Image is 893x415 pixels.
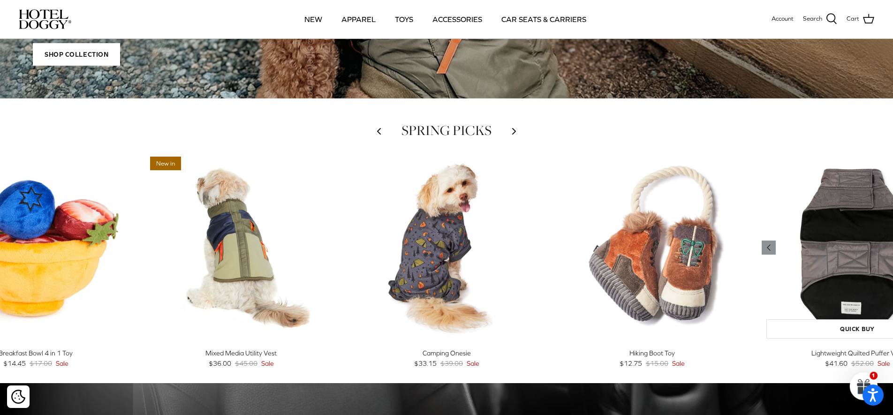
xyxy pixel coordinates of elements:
span: $14.45 [3,358,26,369]
div: Mixed Media Utility Vest [145,348,337,358]
div: Hiking Boot Toy [556,348,748,358]
span: Search [803,14,822,24]
div: Primary navigation [139,3,751,35]
span: $15.00 [646,358,668,369]
div: Cookie policy [7,385,30,408]
span: New in [150,157,181,170]
span: $39.00 [440,358,463,369]
a: Account [772,14,794,24]
span: $41.60 [825,358,848,369]
span: 20% off [766,157,800,170]
span: $33.15 [414,358,437,369]
button: Cookie policy [10,389,26,405]
span: Sale [878,358,890,369]
span: Sale [672,358,685,369]
a: Previous [762,241,776,255]
div: Camping Onesie [351,348,542,358]
a: ACCESSORIES [424,3,491,35]
a: Hiking Boot Toy $12.75 $15.00 Sale [556,348,748,369]
a: Cart [847,13,874,25]
a: Search [803,13,837,25]
span: $12.75 [620,358,642,369]
a: TOYS [386,3,422,35]
a: Camping Onesie $33.15 $39.00 Sale [351,348,542,369]
span: Sale [56,358,68,369]
span: $17.00 [30,358,52,369]
span: Sale [261,358,274,369]
span: 15% off [356,157,389,170]
a: Hiking Boot Toy [556,152,748,343]
span: Sale [467,358,479,369]
a: CAR SEATS & CARRIERS [493,3,595,35]
span: $45.00 [235,358,257,369]
a: APPAREL [333,3,384,35]
span: $36.00 [209,358,231,369]
span: 15% off [561,157,594,170]
a: SPRING PICKS [401,121,492,140]
span: Shop Collection [33,44,120,66]
a: NEW [296,3,331,35]
span: Account [772,15,794,22]
a: Camping Onesie [351,152,542,343]
a: Mixed Media Utility Vest [145,152,337,343]
span: Cart [847,14,859,24]
img: Cookie policy [11,390,25,404]
span: $52.00 [851,358,874,369]
img: hoteldoggycom [19,9,71,29]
